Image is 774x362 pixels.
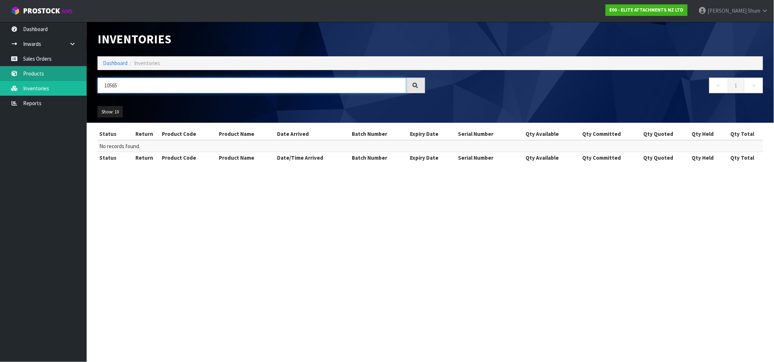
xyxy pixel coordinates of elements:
[515,152,570,163] th: Qty Available
[98,106,123,118] button: Show: 10
[128,128,160,140] th: Return
[748,7,761,14] span: Shum
[217,152,276,163] th: Product Name
[160,152,217,163] th: Product Code
[408,152,457,163] th: Expiry Date
[134,60,160,66] span: Inventories
[98,78,406,93] input: Search inventories
[276,128,350,140] th: Date Arrived
[350,128,408,140] th: Batch Number
[708,7,747,14] span: [PERSON_NAME]
[684,152,722,163] th: Qty Held
[515,128,570,140] th: Qty Available
[61,8,73,15] small: WMS
[728,78,744,93] a: 1
[350,152,408,163] th: Batch Number
[570,152,633,163] th: Qty Committed
[160,128,217,140] th: Product Code
[457,128,515,140] th: Serial Number
[98,128,128,140] th: Status
[722,128,763,140] th: Qty Total
[98,140,763,152] td: No records found.
[570,128,633,140] th: Qty Committed
[436,78,764,95] nav: Page navigation
[23,6,60,16] span: ProStock
[98,33,425,46] h1: Inventories
[457,152,515,163] th: Serial Number
[98,152,128,163] th: Status
[217,128,276,140] th: Product Name
[276,152,350,163] th: Date/Time Arrived
[744,78,763,93] a: →
[408,128,457,140] th: Expiry Date
[684,128,722,140] th: Qty Held
[709,78,728,93] a: ←
[610,7,684,13] strong: E00 - ELITE ATTACHMENTS NZ LTD
[634,128,684,140] th: Qty Quoted
[634,152,684,163] th: Qty Quoted
[722,152,763,163] th: Qty Total
[128,152,160,163] th: Return
[103,60,127,66] a: Dashboard
[11,6,20,15] img: cube-alt.png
